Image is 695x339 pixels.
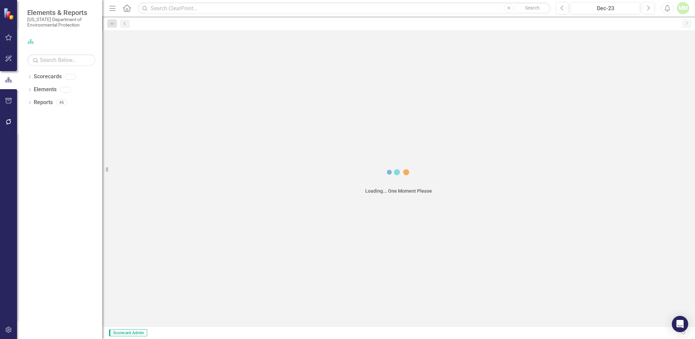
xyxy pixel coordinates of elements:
[515,3,549,13] button: Search
[573,4,638,13] div: Dec-23
[34,86,57,94] a: Elements
[109,329,147,336] span: Scorecard Admin
[27,9,95,17] span: Elements & Reports
[672,316,688,332] div: Open Intercom Messenger
[138,2,551,14] input: Search ClearPoint...
[365,188,432,194] div: Loading... One Moment Please
[571,2,640,14] button: Dec-23
[56,100,67,106] div: 46
[27,17,95,28] small: [US_STATE] Department of Environmental Protection
[34,99,53,107] a: Reports
[525,5,540,11] span: Search
[34,73,62,81] a: Scorecards
[3,8,15,20] img: ClearPoint Strategy
[677,2,689,14] button: MM
[27,54,95,66] input: Search Below...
